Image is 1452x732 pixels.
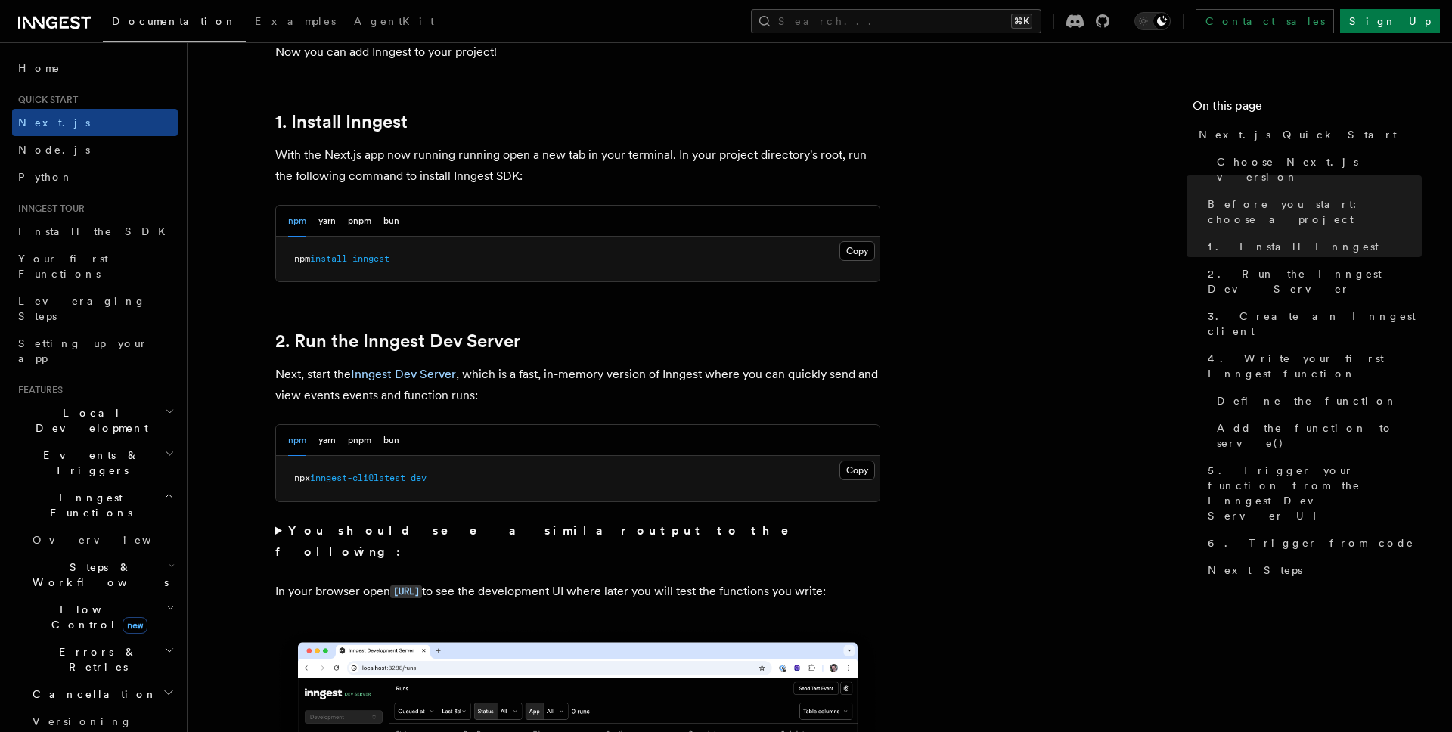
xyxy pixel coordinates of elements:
[1217,420,1422,451] span: Add the function to serve()
[1202,345,1422,387] a: 4. Write your first Inngest function
[255,15,336,27] span: Examples
[18,144,90,156] span: Node.js
[12,384,63,396] span: Features
[12,94,78,106] span: Quick start
[18,225,175,237] span: Install the SDK
[411,473,427,483] span: dev
[310,253,347,264] span: install
[1134,12,1171,30] button: Toggle dark mode
[1208,266,1422,296] span: 2. Run the Inngest Dev Server
[33,534,188,546] span: Overview
[1217,154,1422,185] span: Choose Next.js version
[18,295,146,322] span: Leveraging Steps
[1208,535,1414,551] span: 6. Trigger from code
[1217,393,1398,408] span: Define the function
[275,42,880,63] p: Now you can add Inngest to your project!
[310,473,405,483] span: inngest-cli@latest
[18,337,148,364] span: Setting up your app
[12,54,178,82] a: Home
[1208,563,1302,578] span: Next Steps
[26,554,178,596] button: Steps & Workflows
[294,473,310,483] span: npx
[345,5,443,41] a: AgentKit
[275,144,880,187] p: With the Next.js app now running running open a new tab in your terminal. In your project directo...
[288,206,306,237] button: npm
[26,560,169,590] span: Steps & Workflows
[275,364,880,406] p: Next, start the , which is a fast, in-memory version of Inngest where you can quickly send and vi...
[26,644,164,675] span: Errors & Retries
[12,442,178,484] button: Events & Triggers
[12,399,178,442] button: Local Development
[18,60,60,76] span: Home
[1196,9,1334,33] a: Contact sales
[275,581,880,603] p: In your browser open to see the development UI where later you will test the functions you write:
[275,330,520,352] a: 2. Run the Inngest Dev Server
[12,484,178,526] button: Inngest Functions
[12,203,85,215] span: Inngest tour
[751,9,1041,33] button: Search...⌘K
[1202,302,1422,345] a: 3. Create an Inngest client
[12,136,178,163] a: Node.js
[26,681,178,708] button: Cancellation
[26,526,178,554] a: Overview
[1211,414,1422,457] a: Add the function to serve()
[294,253,310,264] span: npm
[390,585,422,598] code: [URL]
[1193,121,1422,148] a: Next.js Quick Start
[348,206,371,237] button: pnpm
[12,245,178,287] a: Your first Functions
[288,425,306,456] button: npm
[275,523,810,559] strong: You should see a similar output to the following:
[103,5,246,42] a: Documentation
[12,405,165,436] span: Local Development
[12,490,163,520] span: Inngest Functions
[1208,197,1422,227] span: Before you start: choose a project
[1211,148,1422,191] a: Choose Next.js version
[839,461,875,480] button: Copy
[123,617,147,634] span: new
[351,367,456,381] a: Inngest Dev Server
[12,448,165,478] span: Events & Triggers
[1202,191,1422,233] a: Before you start: choose a project
[12,109,178,136] a: Next.js
[26,638,178,681] button: Errors & Retries
[26,687,157,702] span: Cancellation
[12,330,178,372] a: Setting up your app
[1193,97,1422,121] h4: On this page
[352,253,389,264] span: inngest
[354,15,434,27] span: AgentKit
[1208,239,1379,254] span: 1. Install Inngest
[318,425,336,456] button: yarn
[1211,387,1422,414] a: Define the function
[12,163,178,191] a: Python
[12,218,178,245] a: Install the SDK
[318,206,336,237] button: yarn
[18,253,108,280] span: Your first Functions
[383,206,399,237] button: bun
[1208,309,1422,339] span: 3. Create an Inngest client
[33,715,132,727] span: Versioning
[275,111,408,132] a: 1. Install Inngest
[1202,260,1422,302] a: 2. Run the Inngest Dev Server
[390,584,422,598] a: [URL]
[246,5,345,41] a: Examples
[348,425,371,456] button: pnpm
[1202,233,1422,260] a: 1. Install Inngest
[1208,463,1422,523] span: 5. Trigger your function from the Inngest Dev Server UI
[1208,351,1422,381] span: 4. Write your first Inngest function
[1202,457,1422,529] a: 5. Trigger your function from the Inngest Dev Server UI
[112,15,237,27] span: Documentation
[12,287,178,330] a: Leveraging Steps
[1202,557,1422,584] a: Next Steps
[1199,127,1397,142] span: Next.js Quick Start
[839,241,875,261] button: Copy
[18,171,73,183] span: Python
[383,425,399,456] button: bun
[18,116,90,129] span: Next.js
[26,602,166,632] span: Flow Control
[26,596,178,638] button: Flow Controlnew
[275,520,880,563] summary: You should see a similar output to the following:
[1011,14,1032,29] kbd: ⌘K
[1202,529,1422,557] a: 6. Trigger from code
[1340,9,1440,33] a: Sign Up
